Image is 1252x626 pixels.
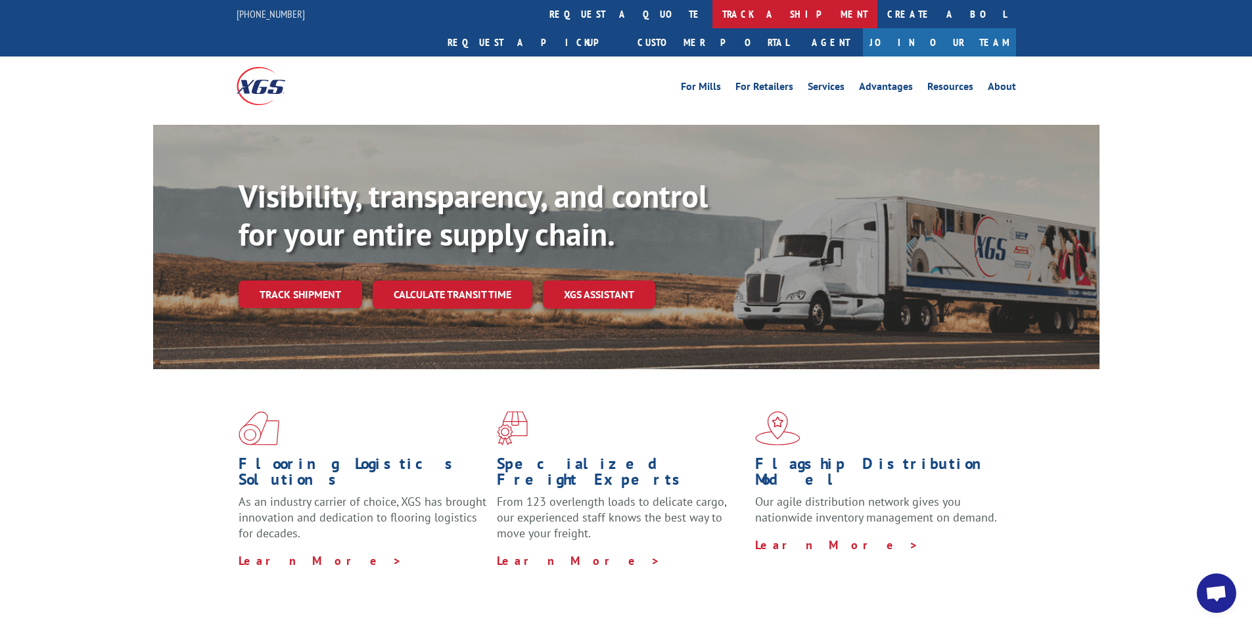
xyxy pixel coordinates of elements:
[497,553,661,568] a: Learn More >
[239,494,486,541] span: As an industry carrier of choice, XGS has brought innovation and dedication to flooring logistics...
[239,411,279,445] img: xgs-icon-total-supply-chain-intelligence-red
[863,28,1016,56] a: Join Our Team
[755,494,997,525] span: Our agile distribution network gives you nationwide inventory management on demand.
[808,81,845,96] a: Services
[438,28,628,56] a: Request a pickup
[1197,573,1236,613] div: Open chat
[927,81,973,96] a: Resources
[373,280,532,309] a: Calculate transit time
[859,81,913,96] a: Advantages
[755,456,1004,494] h1: Flagship Distribution Model
[239,553,402,568] a: Learn More >
[755,537,919,552] a: Learn More >
[988,81,1016,96] a: About
[681,81,721,96] a: For Mills
[239,280,362,308] a: Track shipment
[497,494,745,552] p: From 123 overlength loads to delicate cargo, our experienced staff knows the best way to move you...
[239,456,487,494] h1: Flooring Logistics Solutions
[543,280,655,309] a: XGS ASSISTANT
[239,175,708,254] b: Visibility, transparency, and control for your entire supply chain.
[497,456,745,494] h1: Specialized Freight Experts
[755,411,800,445] img: xgs-icon-flagship-distribution-model-red
[799,28,863,56] a: Agent
[497,411,528,445] img: xgs-icon-focused-on-flooring-red
[237,7,305,20] a: [PHONE_NUMBER]
[628,28,799,56] a: Customer Portal
[735,81,793,96] a: For Retailers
